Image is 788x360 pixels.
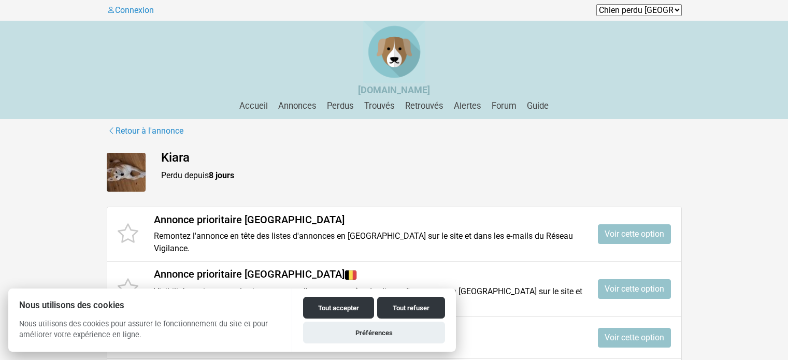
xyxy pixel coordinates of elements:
p: Nous utilisons des cookies pour assurer le fonctionnement du site et pour améliorer votre expérie... [8,319,292,349]
h4: Kiara [161,150,682,165]
p: Remontez l'annonce en tête des listes d'annonces en [GEOGRAPHIC_DATA] sur le site et dans les e-m... [154,230,582,255]
a: Trouvés [360,101,399,111]
a: Guide [523,101,553,111]
strong: 8 jours [209,170,234,180]
button: Tout accepter [303,297,374,319]
a: Annonces [274,101,321,111]
a: Alertes [450,101,485,111]
a: Accueil [235,101,272,111]
button: Tout refuser [377,297,445,319]
a: Retrouvés [401,101,448,111]
h4: Annonce prioritaire [GEOGRAPHIC_DATA] [154,268,582,281]
p: Visibilité maximum sur le site : remontez l'annonce en tête des listes d'annonces en [GEOGRAPHIC_... [154,285,582,310]
a: Voir cette option [598,279,671,299]
a: Perdus [323,101,358,111]
a: Voir cette option [598,328,671,348]
a: Forum [488,101,521,111]
img: Belgique [345,269,357,281]
a: Connexion [107,5,154,15]
h4: Annonce prioritaire [GEOGRAPHIC_DATA] [154,213,582,226]
a: Retour à l'annonce [107,124,184,138]
a: [DOMAIN_NAME] [358,85,430,95]
button: Préférences [303,322,445,343]
p: Perdu depuis [161,169,682,182]
strong: [DOMAIN_NAME] [358,84,430,95]
img: Chien Perdu Belgique [363,21,425,83]
h2: Nous utilisons des cookies [8,300,292,310]
a: Voir cette option [598,224,671,244]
